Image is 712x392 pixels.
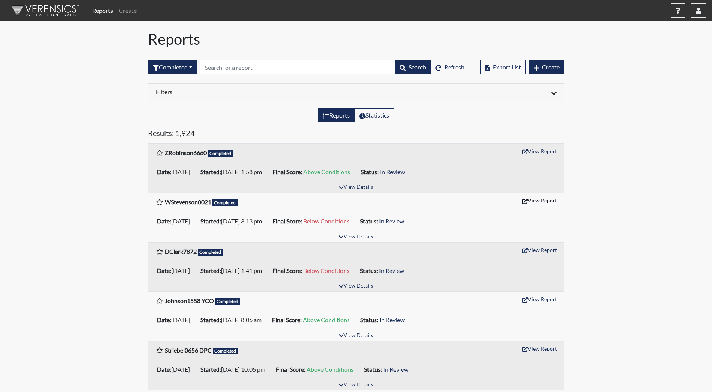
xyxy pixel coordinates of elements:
b: Status: [360,267,378,274]
b: Status: [364,366,382,373]
b: Final Score: [272,217,302,225]
b: Started: [200,217,221,225]
button: View Details [336,182,376,193]
button: View Report [519,293,560,305]
button: Search [395,60,431,74]
b: Started: [200,366,221,373]
span: Completed [212,199,238,206]
span: In Review [379,217,404,225]
span: In Review [379,267,404,274]
label: View the list of reports [318,108,355,122]
b: ZRobinson6660 [165,149,207,156]
span: Completed [215,298,241,305]
button: View Report [519,343,560,354]
div: Click to expand/collapse filters [150,88,562,97]
li: [DATE] 1:41 pm [197,265,269,277]
button: View Report [519,145,560,157]
h6: Filters [156,88,351,95]
b: Final Score: [276,366,306,373]
b: DClark7872 [165,248,197,255]
b: Date: [157,217,171,225]
b: WStevenson0021 [165,198,211,205]
span: Refresh [444,63,464,71]
button: View Details [336,331,376,341]
span: In Review [379,316,405,323]
a: Reports [89,3,116,18]
span: Below Conditions [303,267,349,274]
li: [DATE] [154,314,197,326]
h5: Results: 1,924 [148,128,564,140]
span: Create [542,63,560,71]
span: Below Conditions [303,217,349,225]
button: Refresh [431,60,469,74]
button: View Details [336,380,376,390]
span: In Review [380,168,405,175]
li: [DATE] 3:13 pm [197,215,269,227]
button: View Report [519,244,560,256]
button: Export List [480,60,526,74]
li: [DATE] 8:06 am [197,314,269,326]
span: Export List [493,63,521,71]
li: [DATE] [154,215,197,227]
b: Started: [200,316,221,323]
button: Completed [148,60,197,74]
div: Filter by interview status [148,60,197,74]
b: Date: [157,168,171,175]
button: View Details [336,281,376,291]
b: Date: [157,316,171,323]
b: Date: [157,366,171,373]
b: Started: [200,267,221,274]
li: [DATE] [154,265,197,277]
span: Completed [213,348,238,354]
b: Started: [200,168,221,175]
span: Above Conditions [307,366,354,373]
a: Create [116,3,140,18]
span: Above Conditions [303,168,350,175]
span: Completed [198,249,223,256]
button: Create [529,60,564,74]
li: [DATE] [154,363,197,375]
b: Status: [361,168,379,175]
span: Completed [208,150,233,157]
b: Final Score: [272,267,302,274]
b: Final Score: [272,316,302,323]
li: [DATE] 1:58 pm [197,166,269,178]
label: View statistics about completed interviews [354,108,394,122]
button: View Details [336,232,376,242]
b: Date: [157,267,171,274]
input: Search by Registration ID, Interview Number, or Investigation Name. [200,60,395,74]
span: Search [409,63,426,71]
b: Final Score: [272,168,302,175]
b: Johnson1558 YCO [165,297,214,304]
span: Above Conditions [303,316,350,323]
b: Status: [360,316,378,323]
button: View Report [519,194,560,206]
b: Status: [360,217,378,225]
li: [DATE] 10:05 pm [197,363,273,375]
span: In Review [383,366,408,373]
b: Striebel0656 DPC [165,347,212,354]
h1: Reports [148,30,564,48]
li: [DATE] [154,166,197,178]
